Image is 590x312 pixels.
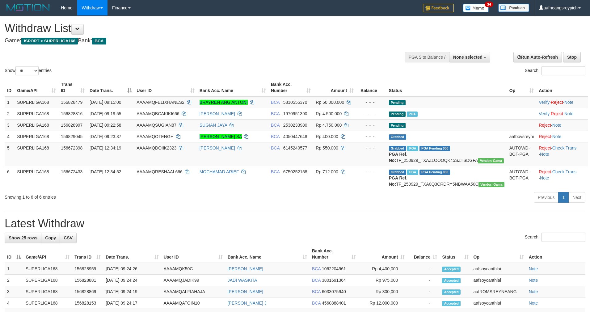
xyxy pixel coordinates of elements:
[358,245,407,263] th: Amount: activate to sort column ascending
[41,233,60,243] a: Copy
[358,297,407,309] td: Rp 12,000,000
[407,263,440,275] td: -
[558,192,569,203] a: 1
[471,275,526,286] td: aafsoycanthlai
[5,96,15,108] td: 1
[564,111,574,116] a: Note
[271,100,280,105] span: BCA
[228,278,257,283] a: JADI WASKITA
[283,111,307,116] span: Copy 1970951390 to clipboard
[161,245,225,263] th: User ID: activate to sort column ascending
[5,119,15,131] td: 3
[15,66,39,75] select: Showentries
[5,286,23,297] td: 3
[389,123,406,128] span: Pending
[103,297,161,309] td: [DATE] 09:24:17
[61,100,82,105] span: 156828479
[90,100,121,105] span: [DATE] 09:15:00
[386,79,507,96] th: Status
[536,131,588,142] td: ·
[442,278,461,283] span: Accepted
[453,55,483,60] span: None selected
[316,145,338,150] span: Rp 550.000
[90,134,121,139] span: [DATE] 09:23:37
[507,131,536,142] td: aafbovsreyni
[64,235,73,240] span: CSV
[61,123,82,128] span: 156828997
[312,301,321,306] span: BCA
[61,145,82,150] span: 156672398
[507,142,536,166] td: AUTOWD-BOT-PGA
[513,52,562,62] a: Run Auto-Refresh
[21,38,78,44] span: ISPORT > SUPERLIGA168
[61,111,82,116] span: 156828816
[15,131,58,142] td: SUPERLIGA168
[90,111,121,116] span: [DATE] 09:19:55
[283,169,307,174] span: Copy 6750252158 to clipboard
[9,235,37,240] span: Show 25 rows
[539,145,551,150] a: Reject
[310,245,358,263] th: Bank Acc. Number: activate to sort column ascending
[525,66,585,75] label: Search:
[161,275,225,286] td: AAAAMQJADIK99
[407,286,440,297] td: -
[72,263,103,275] td: 156828959
[358,263,407,275] td: Rp 4,400,000
[103,245,161,263] th: Date Trans.: activate to sort column ascending
[539,100,550,105] a: Verify
[478,182,504,187] span: Vendor URL: https://trx31.1velocity.biz
[485,2,493,7] span: 34
[529,266,538,271] a: Note
[478,158,504,163] span: Vendor URL: https://trx31.1velocity.biz
[389,100,406,105] span: Pending
[389,152,407,163] b: PGA Ref. No:
[5,66,52,75] label: Show entries
[552,123,562,128] a: Note
[15,108,58,119] td: SUPERLIGA168
[271,169,280,174] span: BCA
[316,100,344,105] span: Rp 50.000.000
[200,100,248,105] a: BRAYREN ANG ANTONI
[23,275,72,286] td: SUPERLIGA168
[200,134,242,139] a: [PERSON_NAME] SA
[471,286,526,297] td: aafROMSREYNEANG
[103,263,161,275] td: [DATE] 09:24:26
[72,297,103,309] td: 156828153
[542,233,585,242] input: Search:
[359,122,384,128] div: - - -
[87,79,134,96] th: Date Trans.: activate to sort column descending
[137,123,176,128] span: AAAAMQSUGIAN87
[551,111,563,116] a: Reject
[271,111,280,116] span: BCA
[61,134,82,139] span: 156829045
[200,123,227,128] a: SUGIAN JAYA
[542,66,585,75] input: Search:
[322,278,346,283] span: Copy 3801691364 to clipboard
[15,96,58,108] td: SUPERLIGA168
[5,245,23,263] th: ID: activate to sort column descending
[552,169,577,174] a: Check Trans
[72,286,103,297] td: 156828869
[529,289,538,294] a: Note
[540,152,549,157] a: Note
[356,79,386,96] th: Balance
[423,4,454,12] img: Feedback.jpg
[161,263,225,275] td: AAAAMQK50C
[23,286,72,297] td: SUPERLIGA168
[5,263,23,275] td: 1
[442,267,461,272] span: Accepted
[536,119,588,131] td: ·
[72,275,103,286] td: 156828881
[90,169,121,174] span: [DATE] 12:34:52
[90,145,121,150] span: [DATE] 12:34:19
[228,289,263,294] a: [PERSON_NAME]
[389,134,406,140] span: Grabbed
[137,111,179,116] span: AAAAMQBCAKIKI666
[5,233,41,243] a: Show 25 rows
[525,233,585,242] label: Search:
[23,297,72,309] td: SUPERLIGA168
[316,111,342,116] span: Rp 4.500.000
[316,134,338,139] span: Rp 400.000
[161,297,225,309] td: AAAAMQATOIN10
[358,286,407,297] td: Rp 300,000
